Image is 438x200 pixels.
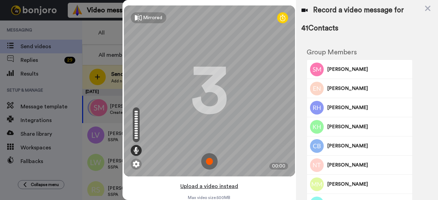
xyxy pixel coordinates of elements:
span: [PERSON_NAME] [327,66,410,73]
img: Image of Emmanuel Nimakoh [310,82,324,95]
span: [PERSON_NAME] [327,104,410,111]
span: [PERSON_NAME] [327,181,410,188]
img: Image of Reece Hale [310,101,324,115]
img: Image of Sean Makani [310,63,324,76]
div: 00:00 [269,163,288,170]
button: Upload a video instead [178,182,240,191]
span: [PERSON_NAME] [327,123,410,130]
span: [PERSON_NAME] [327,143,410,149]
img: ic_record_start.svg [201,153,218,170]
span: [PERSON_NAME] [327,85,410,92]
span: [PERSON_NAME] [327,162,410,169]
img: Image of Matt Mullis [310,177,324,191]
div: 3 [191,65,228,117]
img: Image of Nick Treglohan [310,158,324,172]
img: Image of Kitty Hurst-Porter [310,120,324,134]
img: ic_gear.svg [133,161,140,168]
h2: Group Members [307,49,413,56]
img: Image of Cameron Bayliss [310,139,324,153]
